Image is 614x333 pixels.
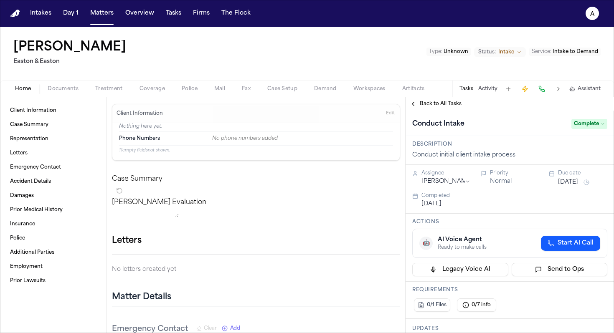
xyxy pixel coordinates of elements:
button: Overview [122,6,157,21]
button: Create Immediate Task [519,83,531,95]
div: Assignee [421,170,471,177]
button: Send to Ops [512,263,608,276]
a: Home [10,10,20,18]
button: Activity [478,86,497,92]
span: Fax [242,86,251,92]
h1: Conduct Intake [409,117,468,131]
button: Add Task [502,83,514,95]
button: Edit [383,107,397,120]
h3: Requirements [412,287,607,293]
a: Additional Parties [7,246,100,259]
a: Insurance [7,217,100,231]
h3: Client Information [115,110,165,117]
span: 🤖 [423,239,430,247]
p: Nothing here yet. [119,123,393,131]
div: Completed [421,192,607,199]
span: Edit [386,111,395,116]
span: Treatment [95,86,123,92]
span: 0/1 Files [427,302,447,308]
button: Firms [190,6,213,21]
button: Edit Type: Unknown [426,48,471,56]
button: Clear Emergency Contact [196,325,217,332]
div: Ready to make calls [438,244,487,251]
span: Documents [48,86,79,92]
button: Legacy Voice AI [412,263,508,276]
div: Conduct initial client intake process [412,151,607,159]
a: Accident Details [7,175,100,188]
span: Intake [498,49,514,55]
span: Case Setup [267,86,297,92]
p: No letters created yet [112,265,400,275]
span: Artifacts [402,86,425,92]
h2: Case Summary [112,174,400,184]
button: Edit Service: Intake to Demand [529,48,601,56]
button: Start AI Call [541,236,600,251]
button: Add New [222,325,240,332]
img: Finch Logo [10,10,20,18]
div: Due date [558,170,607,177]
a: Letters [7,146,100,160]
span: Type : [429,49,442,54]
h3: Description [412,141,607,148]
a: Employment [7,260,100,273]
h2: Matter Details [112,291,171,303]
span: Police [182,86,198,92]
button: [DATE] [558,178,578,187]
span: Service : [532,49,551,54]
button: Matters [87,6,117,21]
a: Prior Medical History [7,203,100,217]
button: The Flock [218,6,254,21]
button: 0/1 Files [414,298,450,312]
a: Prior Lawsuits [7,274,100,288]
span: Back to All Tasks [420,101,462,107]
a: Emergency Contact [7,161,100,174]
span: Coverage [140,86,165,92]
span: Add [230,325,240,332]
button: Snooze task [581,177,591,187]
span: Intake to Demand [553,49,598,54]
span: Clear [204,325,217,332]
h3: Updates [412,325,607,332]
button: Tasks [162,6,185,21]
button: Back to All Tasks [406,101,466,107]
span: Mail [214,86,225,92]
button: Edit matter name [13,40,126,55]
div: No phone numbers added [212,135,393,142]
span: Phone Numbers [119,135,160,142]
span: Status: [478,49,496,55]
button: Assistant [569,86,601,92]
button: Tasks [459,86,473,92]
span: Assistant [578,86,601,92]
a: Client Information [7,104,100,117]
div: Priority [490,170,539,177]
p: 11 empty fields not shown. [119,147,393,154]
a: Case Summary [7,118,100,131]
button: Day 1 [60,6,82,21]
div: AI Voice Agent [438,236,487,244]
a: Police [7,232,100,245]
span: Start AI Call [558,239,594,247]
p: [PERSON_NAME] Evaluation [112,197,400,207]
button: Change status from Intake [474,47,526,57]
button: [DATE] [421,200,441,208]
button: Normal [490,177,512,186]
a: Damages [7,189,100,202]
span: 0/7 info [472,302,491,308]
button: Intakes [27,6,55,21]
button: 0/7 info [457,298,496,312]
a: Representation [7,132,100,146]
span: Demand [314,86,337,92]
span: Unknown [444,49,468,54]
button: Make a Call [536,83,548,95]
span: Workspaces [353,86,386,92]
h1: [PERSON_NAME] [13,40,126,55]
h2: Easton & Easton [13,57,129,67]
span: Complete [571,119,607,129]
